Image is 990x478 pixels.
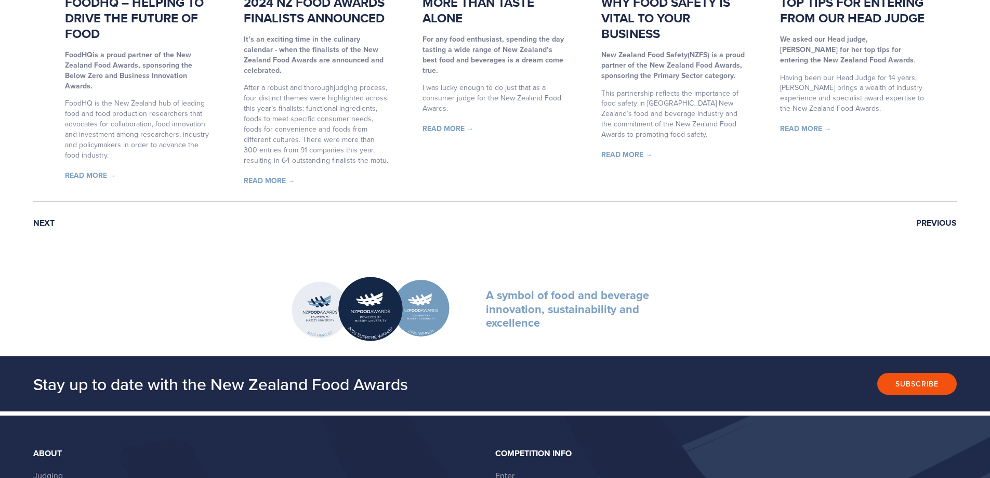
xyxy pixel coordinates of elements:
[780,34,914,65] strong: We asked our Head judge, [PERSON_NAME] for her top tips for entering the New Zealand Food Awards
[423,83,568,114] p: I was lucky enough to do just that as a consumer judge for the New Zealand Food Awards.
[33,373,643,394] h2: Stay up to date with the New Zealand Food Awards
[423,123,474,134] a: Read More →
[244,34,384,75] strong: It’s an exciting time in the culinary calendar - when the finalists of the New Zealand Food Award...
[601,49,688,60] a: New Zealand Food Safety
[33,218,55,228] a: Next
[780,73,926,114] p: Having been our Head Judge for 14 years, [PERSON_NAME] brings a wealth of industry experience and...
[601,88,747,140] p: This partnership reflects the importance of food safety in [GEOGRAPHIC_DATA] New Zealand’s food a...
[601,149,653,160] a: Read More →
[244,175,295,186] a: Read More →
[780,123,831,134] a: Read More →
[65,49,93,60] a: FoodHQ
[601,49,745,81] strong: (NZFS) is a proud partner of the New Zealand Food Awards, sponsoring the Primary Sector category.
[780,34,926,66] p: .
[65,170,116,180] a: Read More →
[65,98,210,160] p: FoodHQ is the New Zealand hub of leading food and food production researchers that advocates for ...
[916,218,957,228] a: Previous
[486,287,652,331] strong: A symbol of food and beverage innovation, sustainability and excellence
[65,49,192,91] strong: is a proud partner of the New Zealand Food Awards, sponsoring the Below Zero and Business Innovat...
[244,83,389,165] p: After a robust and thorough , four distinct themes were highlighted across this year’s finalists:...
[877,373,957,395] button: Subscribe
[33,449,486,458] div: About
[495,449,948,458] div: Competition Info
[423,34,564,75] strong: For any food enthusiast, spending the day tasting a wide range of New Zealand’s best food and bev...
[334,82,386,93] a: judging process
